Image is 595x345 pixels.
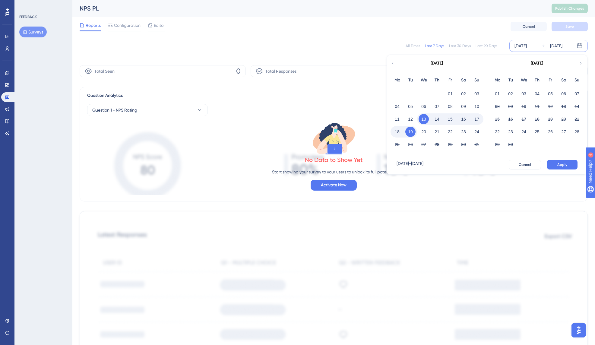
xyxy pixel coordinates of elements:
[555,6,584,11] span: Publish Changes
[449,43,471,48] div: Last 30 Days
[417,77,430,84] div: We
[545,114,555,124] button: 19
[472,127,482,137] button: 24
[391,77,404,84] div: Mo
[87,92,123,99] span: Question Analytics
[523,24,535,29] span: Cancel
[519,127,529,137] button: 24
[404,77,417,84] div: Tu
[445,101,455,112] button: 08
[406,43,420,48] div: All Times
[457,77,470,84] div: Sa
[458,89,469,99] button: 02
[114,22,141,29] span: Configuration
[472,101,482,112] button: 10
[559,101,569,112] button: 13
[86,22,101,29] span: Reports
[42,3,44,8] div: 4
[572,114,582,124] button: 21
[392,114,402,124] button: 11
[514,42,527,49] div: [DATE]
[492,101,502,112] button: 08
[532,101,542,112] button: 11
[405,101,416,112] button: 05
[80,4,536,13] div: NPS PL
[572,127,582,137] button: 28
[265,68,296,75] span: Total Responses
[505,114,516,124] button: 16
[444,77,457,84] div: Fr
[559,127,569,137] button: 27
[432,101,442,112] button: 07
[425,43,444,48] div: Last 7 Days
[432,127,442,137] button: 21
[492,89,502,99] button: 01
[311,180,357,191] button: Activate Now
[432,139,442,150] button: 28
[458,101,469,112] button: 09
[519,101,529,112] button: 10
[492,114,502,124] button: 15
[545,101,555,112] button: 12
[14,2,38,9] span: Need Help?
[559,114,569,124] button: 20
[532,114,542,124] button: 18
[557,162,567,167] span: Apply
[511,22,547,31] button: Cancel
[458,127,469,137] button: 23
[544,77,557,84] div: Fr
[458,114,469,124] button: 16
[572,89,582,99] button: 07
[19,14,37,19] div: FEEDBACK
[530,77,544,84] div: Th
[557,77,570,84] div: Sa
[472,89,482,99] button: 03
[550,42,562,49] div: [DATE]
[236,66,241,76] span: 0
[472,139,482,150] button: 31
[545,127,555,137] button: 26
[305,156,363,164] div: No Data to Show Yet
[519,114,529,124] button: 17
[570,77,584,84] div: Su
[505,101,516,112] button: 09
[445,139,455,150] button: 29
[505,139,516,150] button: 30
[492,139,502,150] button: 29
[445,127,455,137] button: 22
[405,114,416,124] button: 12
[321,182,347,189] span: Activate Now
[552,4,588,13] button: Publish Changes
[419,101,429,112] button: 06
[458,139,469,150] button: 30
[405,127,416,137] button: 19
[445,89,455,99] button: 01
[545,89,555,99] button: 05
[154,22,165,29] span: Editor
[504,77,517,84] div: Tu
[532,89,542,99] button: 04
[552,22,588,31] button: Save
[492,127,502,137] button: 22
[392,127,402,137] button: 18
[491,77,504,84] div: Mo
[405,139,416,150] button: 26
[419,114,429,124] button: 13
[419,127,429,137] button: 20
[431,60,443,67] div: [DATE]
[570,321,588,339] iframe: UserGuiding AI Assistant Launcher
[397,160,423,169] div: [DATE] - [DATE]
[445,114,455,124] button: 15
[476,43,497,48] div: Last 90 Days
[432,114,442,124] button: 14
[531,60,543,67] div: [DATE]
[419,139,429,150] button: 27
[392,101,402,112] button: 04
[519,162,531,167] span: Cancel
[565,24,574,29] span: Save
[559,89,569,99] button: 06
[19,27,47,37] button: Surveys
[505,127,516,137] button: 23
[505,89,516,99] button: 02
